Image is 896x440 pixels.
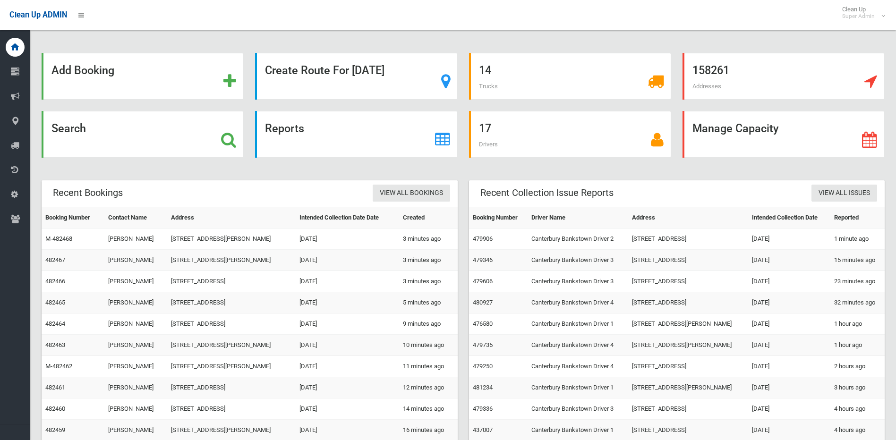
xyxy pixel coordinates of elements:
[399,271,457,292] td: 3 minutes ago
[45,235,72,242] a: M-482468
[479,141,498,148] span: Drivers
[748,292,830,313] td: [DATE]
[692,122,778,135] strong: Manage Capacity
[528,335,628,356] td: Canterbury Bankstown Driver 4
[167,271,295,292] td: [STREET_ADDRESS]
[296,292,400,313] td: [DATE]
[45,299,65,306] a: 482465
[9,10,67,19] span: Clean Up ADMIN
[748,228,830,250] td: [DATE]
[473,256,493,263] a: 479346
[42,184,134,202] header: Recent Bookings
[748,250,830,271] td: [DATE]
[683,111,885,158] a: Manage Capacity
[842,13,875,20] small: Super Admin
[748,335,830,356] td: [DATE]
[473,235,493,242] a: 479906
[45,256,65,263] a: 482467
[628,335,748,356] td: [STREET_ADDRESS][PERSON_NAME]
[45,341,65,348] a: 482463
[167,228,295,250] td: [STREET_ADDRESS][PERSON_NAME]
[104,271,168,292] td: [PERSON_NAME]
[479,64,491,77] strong: 14
[399,228,457,250] td: 3 minutes ago
[104,207,168,228] th: Contact Name
[104,398,168,420] td: [PERSON_NAME]
[167,398,295,420] td: [STREET_ADDRESS]
[473,341,493,348] a: 479735
[628,292,748,313] td: [STREET_ADDRESS]
[399,356,457,377] td: 11 minutes ago
[830,228,885,250] td: 1 minute ago
[811,185,877,202] a: View All Issues
[628,250,748,271] td: [STREET_ADDRESS]
[628,207,748,228] th: Address
[167,356,295,377] td: [STREET_ADDRESS][PERSON_NAME]
[528,356,628,377] td: Canterbury Bankstown Driver 4
[748,271,830,292] td: [DATE]
[830,207,885,228] th: Reported
[104,356,168,377] td: [PERSON_NAME]
[479,83,498,90] span: Trucks
[479,122,491,135] strong: 17
[45,384,65,391] a: 482461
[104,377,168,398] td: [PERSON_NAME]
[748,356,830,377] td: [DATE]
[42,53,244,100] a: Add Booking
[748,207,830,228] th: Intended Collection Date
[104,292,168,313] td: [PERSON_NAME]
[296,313,400,335] td: [DATE]
[45,363,72,370] a: M-482462
[528,313,628,335] td: Canterbury Bankstown Driver 1
[51,122,86,135] strong: Search
[830,398,885,420] td: 4 hours ago
[830,292,885,313] td: 32 minutes ago
[167,250,295,271] td: [STREET_ADDRESS][PERSON_NAME]
[830,250,885,271] td: 15 minutes ago
[528,398,628,420] td: Canterbury Bankstown Driver 3
[265,122,304,135] strong: Reports
[51,64,114,77] strong: Add Booking
[628,398,748,420] td: [STREET_ADDRESS]
[683,53,885,100] a: 158261 Addresses
[265,64,384,77] strong: Create Route For [DATE]
[469,111,671,158] a: 17 Drivers
[628,271,748,292] td: [STREET_ADDRESS]
[830,335,885,356] td: 1 hour ago
[45,405,65,412] a: 482460
[473,278,493,285] a: 479606
[628,377,748,398] td: [STREET_ADDRESS][PERSON_NAME]
[167,292,295,313] td: [STREET_ADDRESS]
[399,292,457,313] td: 5 minutes ago
[296,335,400,356] td: [DATE]
[628,356,748,377] td: [STREET_ADDRESS]
[830,377,885,398] td: 3 hours ago
[167,313,295,335] td: [STREET_ADDRESS]
[104,313,168,335] td: [PERSON_NAME]
[296,356,400,377] td: [DATE]
[45,426,65,433] a: 482459
[748,313,830,335] td: [DATE]
[473,405,493,412] a: 479336
[830,313,885,335] td: 1 hour ago
[296,207,400,228] th: Intended Collection Date Date
[692,64,729,77] strong: 158261
[528,207,628,228] th: Driver Name
[104,250,168,271] td: [PERSON_NAME]
[473,320,493,327] a: 476580
[528,292,628,313] td: Canterbury Bankstown Driver 4
[692,83,721,90] span: Addresses
[45,320,65,327] a: 482464
[296,228,400,250] td: [DATE]
[399,313,457,335] td: 9 minutes ago
[104,228,168,250] td: [PERSON_NAME]
[837,6,884,20] span: Clean Up
[373,185,450,202] a: View All Bookings
[296,398,400,420] td: [DATE]
[830,356,885,377] td: 2 hours ago
[167,335,295,356] td: [STREET_ADDRESS][PERSON_NAME]
[399,335,457,356] td: 10 minutes ago
[628,313,748,335] td: [STREET_ADDRESS][PERSON_NAME]
[399,207,457,228] th: Created
[296,250,400,271] td: [DATE]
